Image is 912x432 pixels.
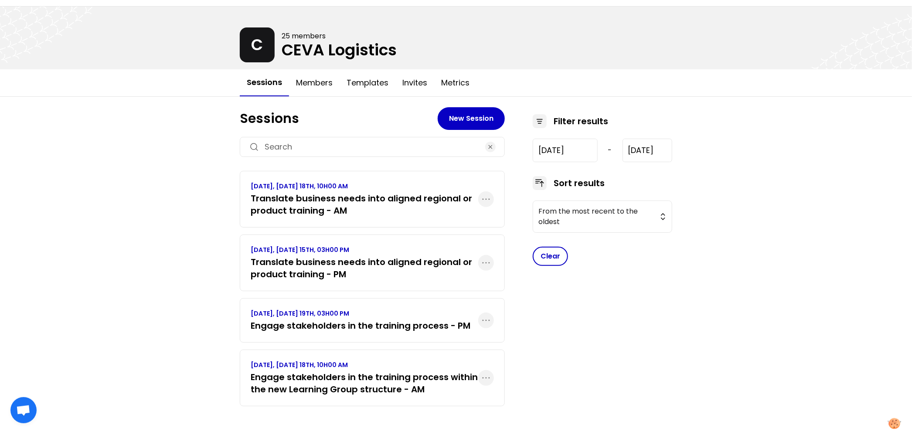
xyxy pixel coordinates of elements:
p: [DATE], [DATE] 18TH, 10H00 AM [251,182,478,190]
span: From the most recent to the oldest [538,206,654,227]
button: Invites [395,70,434,96]
a: [DATE], [DATE] 19TH, 03H00 PMEngage stakeholders in the training process - PM [251,309,470,332]
button: Metrics [434,70,476,96]
button: Sessions [240,69,289,96]
h3: Translate business needs into aligned regional or product training - AM [251,192,478,217]
button: Members [289,70,340,96]
div: Ouvrir le chat [10,397,37,423]
button: Templates [340,70,395,96]
input: YYYY-M-D [533,139,598,162]
h3: Engage stakeholders in the training process within the new Learning Group structure - AM [251,371,478,395]
a: [DATE], [DATE] 15TH, 03H00 PMTranslate business needs into aligned regional or product training - PM [251,245,478,280]
a: [DATE], [DATE] 18TH, 10H00 AMTranslate business needs into aligned regional or product training - AM [251,182,478,217]
h3: Sort results [554,177,605,189]
button: Clear [533,247,568,266]
input: YYYY-M-D [623,139,672,162]
h1: Sessions [240,111,438,126]
button: New Session [438,107,505,130]
p: [DATE], [DATE] 15TH, 03H00 PM [251,245,478,254]
p: [DATE], [DATE] 19TH, 03H00 PM [251,309,470,318]
input: Search [265,141,480,153]
h3: Translate business needs into aligned regional or product training - PM [251,256,478,280]
a: [DATE], [DATE] 18TH, 10H00 AMEngage stakeholders in the training process within the new Learning ... [251,361,478,395]
button: From the most recent to the oldest [533,201,672,233]
p: [DATE], [DATE] 18TH, 10H00 AM [251,361,478,369]
h3: Filter results [554,115,608,127]
span: - [608,145,612,156]
h3: Engage stakeholders in the training process - PM [251,320,470,332]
